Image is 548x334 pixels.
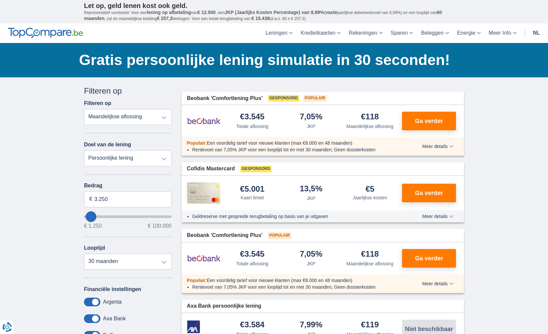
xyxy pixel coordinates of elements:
label: Bedrag [84,183,172,189]
span: Cofidis Mastercard [187,165,235,173]
div: €5.001 [240,185,264,193]
input: wantToBorrow [84,215,172,218]
div: 13,5% [300,185,322,194]
span: € 100.000 [148,223,171,229]
div: Totale aflossing [236,123,268,130]
a: Energie [453,23,485,43]
div: Maandelijkse aflossing [346,260,393,267]
div: 7,05% [300,113,322,122]
div: €3.545 [240,113,264,122]
span: Een voordelig tarief voor nieuwe klanten (max €8.000 en 48 maanden) [207,278,352,283]
span: € 1.250 [84,223,102,229]
span: Ga verder [415,255,443,261]
span: € [89,195,92,203]
div: Totale aflossing [236,260,268,267]
div: 7,99% [300,321,322,330]
label: Financiële instellingen [84,286,141,292]
span: Meer details [422,144,454,149]
button: Meer details [417,214,459,219]
div: JKP [307,195,315,202]
img: TopCompare [8,28,83,38]
span: € 15.438 [251,16,270,21]
li: Rentevoet van 7,05% JKP voor een looptijd tot en met 30 maanden; Geen dossierkosten [192,146,398,153]
a: Rekeningen [345,23,386,43]
button: Meer details [417,281,459,286]
span: Beobank 'Comfortlening Plus' [187,95,263,102]
div: 7,05% [300,250,322,259]
span: Ga verder [415,190,443,196]
span: Meer details [422,281,454,286]
div: €119 [361,321,379,330]
div: : [182,140,403,146]
img: product.pl.alt Beobank [187,250,220,267]
span: JKP (Jaarlijks Kosten Percentage) van 8,99% [225,10,324,15]
li: Geldreserve met gespreide terugbetaling op basis van je uitgaven [192,213,398,220]
div: €118 [361,250,379,259]
span: Populair [303,95,327,102]
a: Kredietkaarten [297,23,345,43]
div: JKP [307,260,315,267]
li: Rentevoet van 7,05% JKP voor een looptijd tot en met 30 maanden; Geen dossierkosten [192,284,398,290]
span: Gesponsord [240,166,272,172]
a: Beleggen [417,23,453,43]
div: Jaarlijkse kosten [353,194,387,201]
span: Gesponsord [268,95,299,102]
a: Meer Info [485,23,521,43]
a: nl [529,23,544,43]
span: Meer details [422,214,454,219]
button: Meer details [417,144,459,149]
div: Filteren op [84,85,172,97]
span: Een voordelig tarief voor nieuwe klanten (max €8.000 en 48 maanden) [207,140,352,146]
div: Maandelijkse aflossing [346,123,393,130]
div: €5 [365,185,374,193]
div: €118 [361,113,379,122]
label: Doel van de lening [84,142,131,148]
span: Axa Bank persoonlijke lening [187,302,261,310]
span: Populair [187,278,206,283]
span: lening op afbetaling [147,10,191,15]
span: € 12.500 [197,10,216,15]
a: Sparen [387,23,417,43]
p: Representatief voorbeeld: Voor een van , een ( jaarlijkse debetrentevoet van 8,99%) en een loopti... [84,10,464,22]
span: Ga verder [415,118,443,124]
div: JKP [307,123,315,130]
label: Filteren op [84,100,111,106]
label: Argenta [103,299,122,305]
img: product.pl.alt Cofidis CC [187,182,220,204]
div: Kaart limiet [241,194,264,201]
label: Axa Bank [103,316,126,322]
span: Populair [187,140,206,146]
p: Let op, geld lenen kost ook geld. [84,2,464,10]
img: product.pl.alt Beobank [187,113,220,129]
label: Looptijd [84,245,105,251]
h1: Gratis persoonlijke lening simulatie in 30 seconden! [79,50,464,70]
a: Leningen [261,23,297,43]
button: Ga verder [402,184,456,202]
button: Ga verder [402,112,456,130]
span: vaste [325,10,337,15]
span: Populair [268,232,291,239]
span: Niet beschikbaar [405,326,453,332]
span: Beobank 'Comfortlening Plus' [187,232,263,239]
div: €3.545 [240,250,264,259]
div: €3.584 [240,321,264,330]
span: 60 maanden [84,10,442,21]
button: Ga verder [402,249,456,268]
span: € 257,3 [157,16,173,21]
div: : [182,277,403,284]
